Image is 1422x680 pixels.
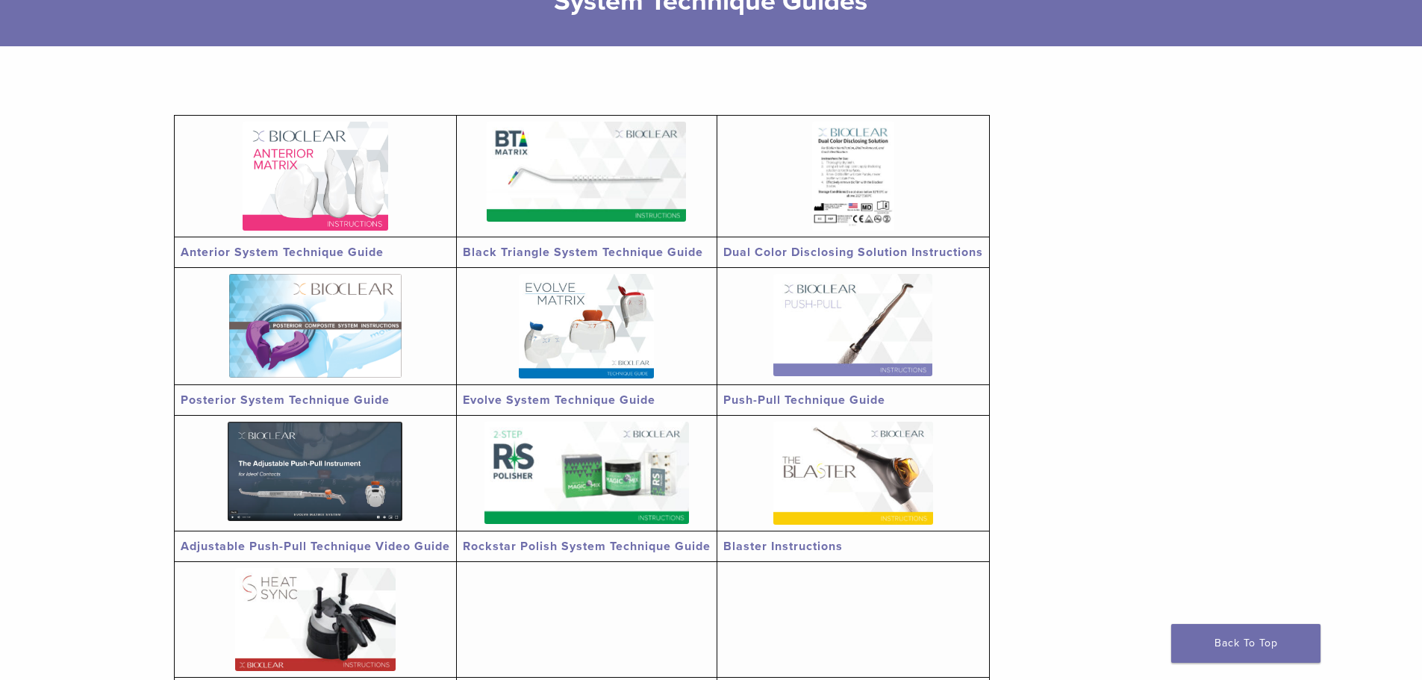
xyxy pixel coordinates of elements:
a: Push-Pull Technique Guide [723,393,885,408]
a: Back To Top [1171,624,1320,663]
a: Black Triangle System Technique Guide [463,245,703,260]
a: Adjustable Push-Pull Technique Video Guide [181,539,450,554]
a: Rockstar Polish System Technique Guide [463,539,711,554]
a: Anterior System Technique Guide [181,245,384,260]
a: Dual Color Disclosing Solution Instructions [723,245,983,260]
a: Evolve System Technique Guide [463,393,655,408]
a: Posterior System Technique Guide [181,393,390,408]
a: Blaster Instructions [723,539,843,554]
